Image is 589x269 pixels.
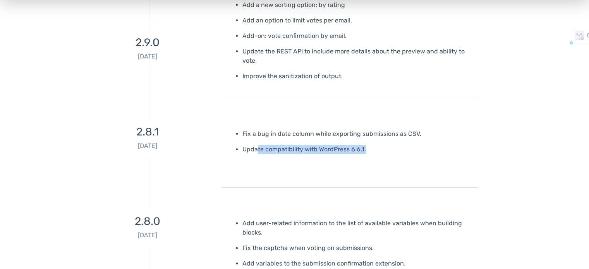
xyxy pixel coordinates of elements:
p: Fix the captcha when voting on submissions. [242,243,473,253]
h3: 2.8.1 [80,126,215,138]
p: [DATE] [80,52,215,61]
p: [DATE] [80,141,215,151]
h3: 2.8.0 [80,216,215,228]
h3: 2.9.0 [80,37,215,49]
p: Add an option to limit votes per email. [242,16,473,25]
p: Fix a bug in date column while exporting submissions as CSV. [242,129,473,139]
p: Add variables to the submission confirmation extension. [242,259,473,268]
p: Add user-related information to the list of available variables when building blocks. [242,219,473,237]
p: Improve the sanitization of output. [242,72,473,81]
p: Add a new sorting option: by rating [242,0,473,10]
p: Update the REST API to include more details about the preview and ability to vote. [242,47,473,65]
p: [DATE] [80,231,215,240]
p: Add-on: vote confirmation by email. [242,31,473,41]
p: Update compatibility with WordPress 6.6.1. [242,145,473,154]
